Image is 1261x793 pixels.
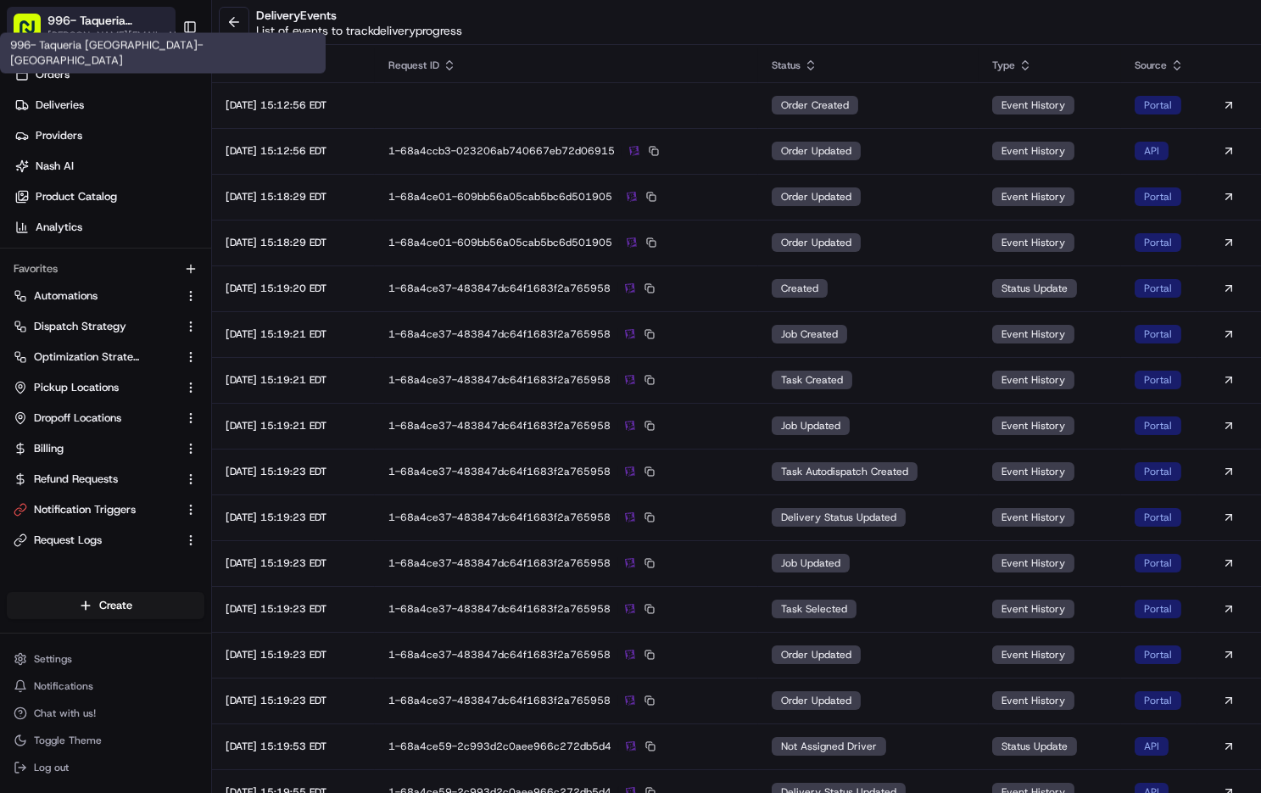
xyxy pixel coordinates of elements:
[1135,233,1181,252] div: Portal
[17,379,31,393] div: 📗
[7,374,204,401] button: Pickup Locations
[226,648,361,662] div: [DATE] 15:19:23 EDT
[226,465,361,478] div: [DATE] 15:19:23 EDT
[14,319,177,334] a: Dispatch Strategy
[1002,556,1065,570] span: event history
[34,761,69,774] span: Log out
[36,160,66,191] img: 1727276513143-84d647e1-66c0-4f92-a045-3c9f9f5dfd92
[1002,327,1065,341] span: event history
[34,679,93,693] span: Notifications
[17,245,44,272] img: nakirzaman
[226,602,361,616] div: [DATE] 15:19:23 EDT
[781,144,851,158] span: order updated
[7,729,204,752] button: Toggle Theme
[7,122,211,149] a: Providers
[14,380,177,395] a: Pickup Locations
[388,556,744,571] div: 1-68a4ce37-483847dc64f1683f2a765958
[781,602,847,616] span: task selected
[14,502,177,517] a: Notification Triggers
[781,190,851,204] span: order updated
[34,502,136,517] span: Notification Triggers
[781,236,851,249] span: order updated
[14,441,177,456] a: Billing
[34,734,102,747] span: Toggle Theme
[120,418,205,432] a: Powered byPylon
[117,307,152,321] span: [DATE]
[17,291,44,318] img: ezil cloma
[14,410,177,426] a: Dropoff Locations
[781,648,851,662] span: order updated
[7,313,204,340] button: Dispatch Strategy
[126,261,160,275] span: [DATE]
[14,533,177,548] a: Request Logs
[256,7,462,24] h2: delivery Events
[781,465,908,478] span: task autodispatch created
[34,319,126,334] span: Dispatch Strategy
[169,419,205,432] span: Pylon
[226,556,361,570] div: [DATE] 15:19:23 EDT
[14,349,177,365] a: Optimization Strategy
[388,235,744,250] div: 1-68a4ce01-609bb56a05cab5bc6d501905
[14,472,177,487] a: Refund Requests
[226,144,361,158] div: [DATE] 15:12:56 EDT
[1135,142,1169,160] div: API
[34,441,64,456] span: Billing
[226,511,361,524] div: [DATE] 15:19:23 EDT
[1002,465,1065,478] span: event history
[388,418,744,433] div: 1-68a4ce37-483847dc64f1683f2a765958
[47,29,189,42] button: [PERSON_NAME][EMAIL_ADDRESS][DOMAIN_NAME]
[1135,645,1181,664] div: Portal
[160,377,272,394] span: API Documentation
[107,307,113,321] span: •
[781,740,877,753] span: not assigned driver
[34,533,102,548] span: Request Logs
[34,377,130,394] span: Knowledge Base
[44,108,280,126] input: Clear
[34,349,141,365] span: Optimization Strategy
[992,59,1108,72] div: Type
[7,282,204,310] button: Automations
[47,12,170,29] span: 996- Taqueria [GEOGRAPHIC_DATA]- [GEOGRAPHIC_DATA]
[226,236,361,249] div: [DATE] 15:18:29 EDT
[1135,59,1184,72] div: Source
[781,511,896,524] span: delivery status updated
[115,261,121,275] span: •
[7,343,204,371] button: Optimization Strategy
[7,153,211,180] a: Nash AI
[1135,508,1181,527] div: Portal
[36,159,74,174] span: Nash AI
[1002,236,1065,249] span: event history
[781,373,843,387] span: task created
[1135,96,1181,114] div: Portal
[1002,373,1065,387] span: event history
[7,7,176,47] button: 996- Taqueria [GEOGRAPHIC_DATA]- [GEOGRAPHIC_DATA][PERSON_NAME][EMAIL_ADDRESS][DOMAIN_NAME]
[7,496,204,523] button: Notification Triggers
[53,261,112,275] span: nakirzaman
[1135,554,1181,572] div: Portal
[36,189,117,204] span: Product Catalog
[388,739,744,754] div: 1-68a4ce59-2c993d2c0aee966c272db5d4
[781,694,851,707] span: order updated
[388,464,744,479] div: 1-68a4ce37-483847dc64f1683f2a765958
[388,372,744,388] div: 1-68a4ce37-483847dc64f1683f2a765958
[388,59,744,72] div: Request ID
[7,435,204,462] button: Billing
[226,98,361,112] div: [DATE] 15:12:56 EDT
[226,373,361,387] div: [DATE] 15:19:21 EDT
[7,255,204,282] div: Favorites
[1002,694,1065,707] span: event history
[388,647,744,662] div: 1-68a4ce37-483847dc64f1683f2a765958
[76,177,233,191] div: We're available if you need us!
[1002,190,1065,204] span: event history
[7,183,211,210] a: Product Catalog
[34,380,119,395] span: Pickup Locations
[99,598,132,613] span: Create
[1002,282,1068,295] span: status update
[1002,602,1065,616] span: event history
[7,527,204,554] button: Request Logs
[7,592,204,619] button: Create
[256,22,462,39] p: List of events to track delivery progress
[1002,419,1065,433] span: event history
[53,307,103,321] span: ezil cloma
